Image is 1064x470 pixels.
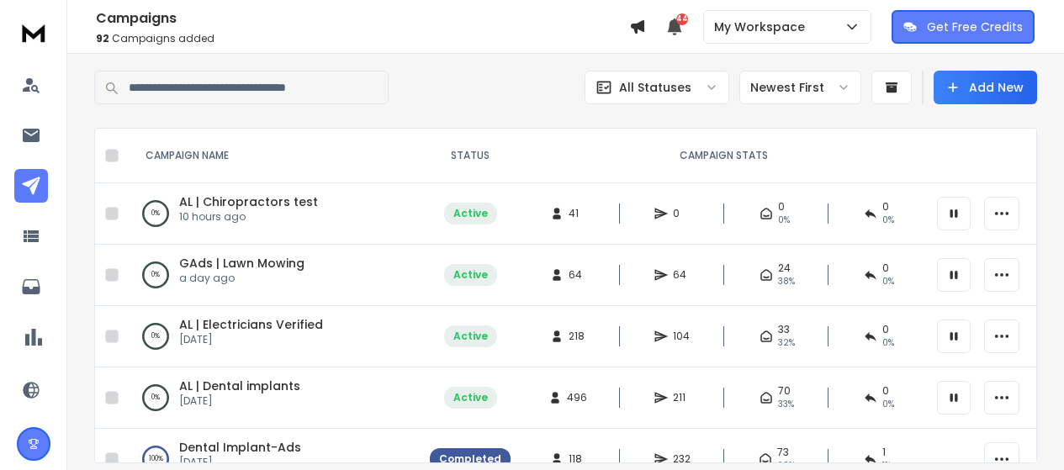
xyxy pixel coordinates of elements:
td: 0%AL | Electricians Verified[DATE] [125,306,420,367]
span: 33 [778,323,790,336]
button: Newest First [739,71,861,104]
p: All Statuses [619,79,691,96]
span: 0 [882,200,889,214]
span: 232 [673,452,691,466]
span: 0% [778,214,790,227]
span: 0 [882,384,889,398]
span: 0 % [882,398,894,411]
span: 0 [778,200,785,214]
span: 41 [569,207,585,220]
a: AL | Electricians Verified [179,316,323,333]
span: 44 [676,13,688,25]
a: GAds | Lawn Mowing [179,255,304,272]
span: 92 [96,31,109,45]
p: [DATE] [179,394,300,408]
p: 0 % [151,267,160,283]
span: 0 [673,207,690,220]
span: 73 [777,446,789,459]
div: Active [453,391,488,404]
div: Active [453,330,488,343]
p: Get Free Credits [927,18,1023,35]
td: 0%AL | Chiropractors test10 hours ago [125,183,420,245]
p: 100 % [149,451,163,467]
button: Get Free Credits [892,10,1035,44]
th: CAMPAIGN NAME [125,129,420,183]
span: 0 [882,261,889,275]
span: 24 [778,261,791,275]
p: Campaigns added [96,32,629,45]
span: 0 % [882,336,894,350]
button: Add New [934,71,1037,104]
span: 104 [673,330,690,343]
h1: Campaigns [96,8,629,29]
span: 0 % [882,275,894,288]
span: 118 [569,452,585,466]
td: 0%GAds | Lawn Mowinga day ago [125,245,420,306]
div: Active [453,268,488,282]
span: 218 [569,330,585,343]
p: 0 % [151,328,160,345]
p: a day ago [179,272,304,285]
span: 64 [569,268,585,282]
p: 0 % [151,389,160,406]
a: Dental Implant-Ads [179,439,301,456]
p: 10 hours ago [179,210,318,224]
span: 0 [882,323,889,336]
span: 64 [673,268,690,282]
span: 33 % [778,398,794,411]
span: 496 [567,391,587,404]
a: AL | Chiropractors test [179,193,318,210]
a: AL | Dental implants [179,378,300,394]
span: 1 [882,446,886,459]
div: Completed [439,452,501,466]
p: My Workspace [714,18,812,35]
span: 0% [882,214,894,227]
td: 0%AL | Dental implants[DATE] [125,367,420,429]
p: [DATE] [179,333,323,346]
p: [DATE] [179,456,301,469]
th: STATUS [420,129,521,183]
span: 38 % [778,275,795,288]
span: 70 [778,384,791,398]
span: 211 [673,391,690,404]
img: logo [17,17,50,48]
th: CAMPAIGN STATS [521,129,927,183]
span: 32 % [778,336,795,350]
p: 0 % [151,205,160,222]
div: Active [453,207,488,220]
